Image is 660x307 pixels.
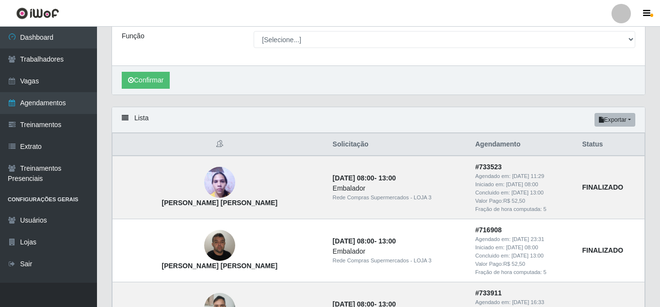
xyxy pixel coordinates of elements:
strong: # 716908 [475,226,502,234]
div: Iniciado em: [475,180,570,189]
time: 13:00 [378,174,396,182]
th: Status [576,133,644,156]
div: Fração de hora computada: 5 [475,268,570,276]
div: Iniciado em: [475,243,570,252]
time: [DATE] 08:00 [506,244,538,250]
th: Solicitação [327,133,469,156]
time: [DATE] 13:00 [512,190,544,195]
time: [DATE] 13:00 [512,253,544,259]
div: Embalador [333,183,464,194]
div: Embalador [333,246,464,257]
img: CoreUI Logo [16,7,59,19]
button: Exportar [595,113,635,127]
time: [DATE] 08:00 [506,181,538,187]
strong: - [333,237,396,245]
time: [DATE] 16:33 [512,299,544,305]
div: Valor Pago: R$ 52,50 [475,260,570,268]
div: Agendado em: [475,172,570,180]
button: Confirmar [122,72,170,89]
div: Valor Pago: R$ 52,50 [475,197,570,205]
th: Agendamento [469,133,576,156]
strong: FINALIZADO [582,183,623,191]
time: 13:00 [378,237,396,245]
div: Rede Compras Supermercados - LOJA 3 [333,257,464,265]
div: Concluido em: [475,189,570,197]
img: Elias de Freitas Gonçalves [204,225,235,266]
div: Concluido em: [475,252,570,260]
div: Agendado em: [475,298,570,307]
strong: FINALIZADO [582,246,623,254]
time: [DATE] 08:00 [333,174,374,182]
div: Fração de hora computada: 5 [475,205,570,213]
label: Função [122,31,145,41]
div: Lista [112,107,645,133]
time: [DATE] 23:31 [512,236,544,242]
div: Rede Compras Supermercados - LOJA 3 [333,194,464,202]
strong: [PERSON_NAME] [PERSON_NAME] [161,199,277,207]
strong: # 733523 [475,163,502,171]
time: [DATE] 08:00 [333,237,374,245]
img: Sandy de Oliveira Inácio da silva [204,162,235,203]
time: [DATE] 11:29 [512,173,544,179]
strong: # 733911 [475,289,502,297]
div: Agendado em: [475,235,570,243]
strong: - [333,174,396,182]
strong: [PERSON_NAME] [PERSON_NAME] [161,262,277,270]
